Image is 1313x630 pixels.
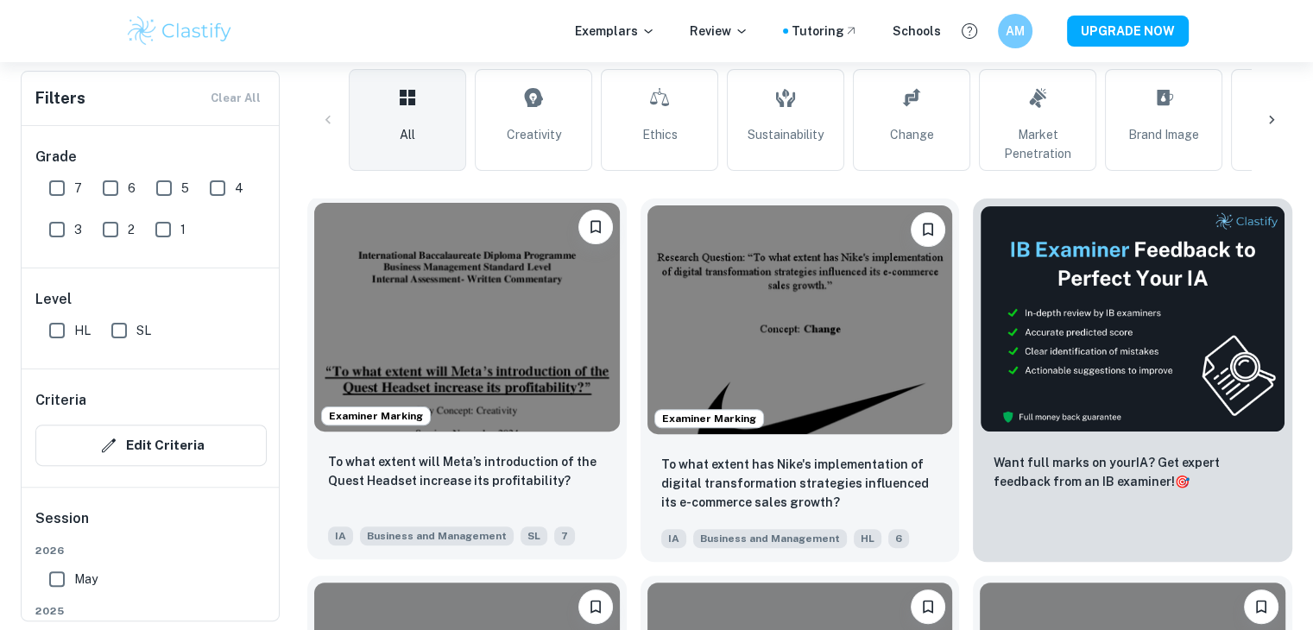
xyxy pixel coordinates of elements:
[74,321,91,340] span: HL
[661,529,686,548] span: IA
[360,526,514,545] span: Business and Management
[35,86,85,110] h6: Filters
[973,198,1292,562] a: ThumbnailWant full marks on yourIA? Get expert feedback from an IB examiner!
[642,125,678,144] span: Ethics
[647,205,953,434] img: Business and Management IA example thumbnail: To what extent has Nike's implementation
[641,198,960,562] a: Examiner MarkingBookmarkTo what extent has Nike's implementation of digital transformation strate...
[854,529,881,548] span: HL
[911,212,945,247] button: Bookmark
[307,198,627,562] a: Examiner MarkingBookmarkTo what extent will Meta’s introduction of the Quest Headset increase its...
[1067,16,1189,47] button: UPGRADE NOW
[128,220,135,239] span: 2
[661,455,939,512] p: To what extent has Nike's implementation of digital transformation strategies influenced its e-co...
[554,526,575,545] span: 7
[400,125,415,144] span: All
[125,14,235,48] img: Clastify logo
[74,220,82,239] span: 3
[893,22,941,41] a: Schools
[314,203,620,432] img: Business and Management IA example thumbnail: To what extent will Meta’s introduction
[521,526,547,545] span: SL
[655,411,763,426] span: Examiner Marking
[748,125,824,144] span: Sustainability
[35,289,267,310] h6: Level
[888,529,909,548] span: 6
[1175,475,1190,488] span: 🎯
[74,570,98,589] span: May
[955,16,984,46] button: Help and Feedback
[35,390,86,411] h6: Criteria
[328,526,353,545] span: IA
[980,205,1285,432] img: Thumbnail
[180,220,186,239] span: 1
[1244,589,1278,624] button: Bookmark
[575,22,655,41] p: Exemplars
[235,179,243,198] span: 4
[1128,125,1199,144] span: Brand Image
[322,408,430,424] span: Examiner Marking
[74,179,82,198] span: 7
[792,22,858,41] a: Tutoring
[998,14,1032,48] button: AM
[35,603,267,619] span: 2025
[578,210,613,244] button: Bookmark
[136,321,151,340] span: SL
[35,425,267,466] button: Edit Criteria
[128,179,136,198] span: 6
[507,125,561,144] span: Creativity
[693,529,847,548] span: Business and Management
[578,589,613,624] button: Bookmark
[987,125,1089,163] span: Market Penetration
[1005,22,1025,41] h6: AM
[690,22,748,41] p: Review
[328,452,606,490] p: To what extent will Meta’s introduction of the Quest Headset increase its profitability?
[35,543,267,558] span: 2026
[994,453,1272,491] p: Want full marks on your IA ? Get expert feedback from an IB examiner!
[911,589,945,624] button: Bookmark
[35,508,267,543] h6: Session
[890,125,934,144] span: Change
[35,147,267,167] h6: Grade
[181,179,189,198] span: 5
